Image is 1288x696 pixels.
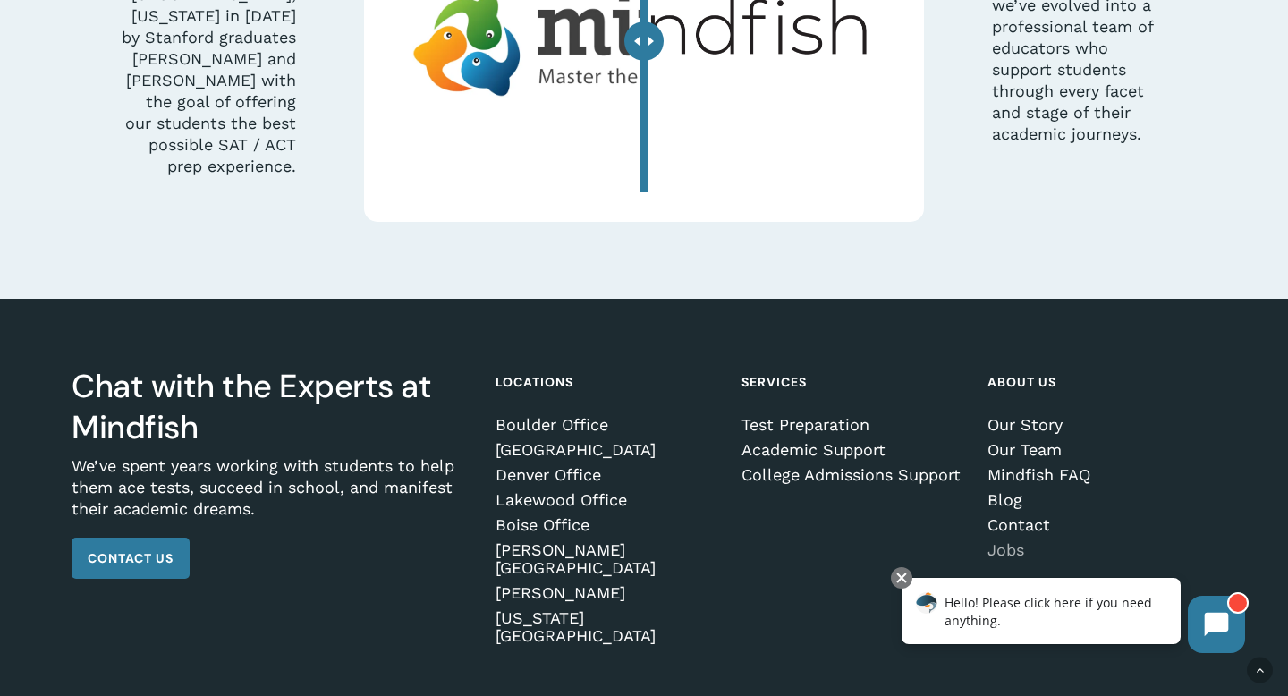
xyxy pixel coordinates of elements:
[741,366,965,398] h4: Services
[741,441,965,459] a: Academic Support
[741,416,965,434] a: Test Preparation
[72,366,472,448] h3: Chat with the Experts at Mindfish
[496,441,719,459] a: [GEOGRAPHIC_DATA]
[88,549,174,567] span: Contact Us
[72,455,472,538] p: We’ve spent years working with students to help them ace tests, succeed in school, and manifest t...
[987,466,1211,484] a: Mindfish FAQ
[496,491,719,509] a: Lakewood Office
[496,516,719,534] a: Boise Office
[496,541,719,577] a: [PERSON_NAME][GEOGRAPHIC_DATA]
[496,466,719,484] a: Denver Office
[987,491,1211,509] a: Blog
[496,416,719,434] a: Boulder Office
[987,516,1211,534] a: Contact
[72,538,190,579] a: Contact Us
[496,609,719,645] a: [US_STATE][GEOGRAPHIC_DATA]
[741,466,965,484] a: College Admissions Support
[496,584,719,602] a: [PERSON_NAME]
[496,366,719,398] h4: Locations
[987,366,1211,398] h4: About Us
[883,564,1263,671] iframe: Chatbot
[987,416,1211,434] a: Our Story
[987,541,1211,559] a: Jobs
[987,441,1211,459] a: Our Team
